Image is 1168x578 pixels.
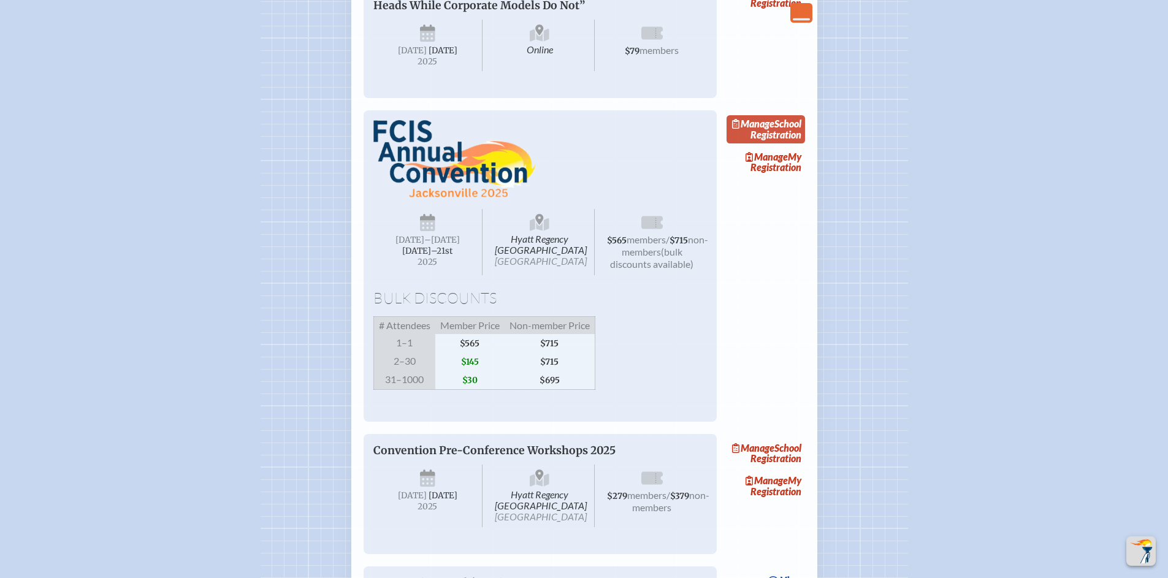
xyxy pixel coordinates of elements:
span: 2025 [383,57,473,66]
span: –[DATE] [424,235,460,245]
span: 2025 [383,502,473,511]
span: [DATE] [429,490,457,501]
a: ManageSchool Registration [727,115,805,143]
span: [DATE] [429,45,457,56]
span: / [666,489,670,501]
span: (bulk discounts available) [610,246,693,270]
span: Convention Pre-Conference Workshops 2025 [373,444,616,457]
span: Non-member Price [505,317,595,335]
span: Manage [732,118,774,129]
span: Member Price [435,317,505,335]
span: 1–1 [373,334,435,352]
span: # Attendees [373,317,435,335]
span: members [627,234,666,245]
a: ManageMy Registration [727,148,805,177]
span: [GEOGRAPHIC_DATA] [495,255,587,267]
img: FCIS Convention 2025 [373,120,536,199]
span: members [627,489,666,501]
span: / [666,234,670,245]
span: Manage [746,151,788,162]
span: $565 [607,235,627,246]
a: ManageSchool Registration [727,439,805,467]
span: Hyatt Regency [GEOGRAPHIC_DATA] [485,209,595,275]
span: non-members [622,234,708,257]
span: [DATE] [398,45,427,56]
span: $79 [625,46,639,56]
span: [DATE]–⁠21st [402,246,452,256]
span: members [639,44,679,56]
span: 2–30 [373,352,435,371]
span: 2025 [383,257,473,267]
span: $379 [670,491,689,501]
span: Online [485,20,595,71]
span: Hyatt Regency [GEOGRAPHIC_DATA] [485,465,595,527]
span: $715 [505,334,595,352]
a: ManageMy Registration [727,472,805,500]
span: $145 [435,352,505,371]
span: [DATE] [398,490,427,501]
img: To the top [1129,539,1153,563]
span: $565 [435,334,505,352]
span: [GEOGRAPHIC_DATA] [495,511,587,522]
span: $715 [505,352,595,371]
span: Manage [732,442,774,454]
span: [DATE] [395,235,424,245]
span: $279 [607,491,627,501]
span: $695 [505,371,595,390]
span: 31–1000 [373,371,435,390]
span: Manage [746,474,788,486]
h1: Bulk Discounts [373,290,707,307]
span: non-members [632,489,709,513]
span: $715 [670,235,688,246]
span: $30 [435,371,505,390]
button: Scroll Top [1126,536,1156,566]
